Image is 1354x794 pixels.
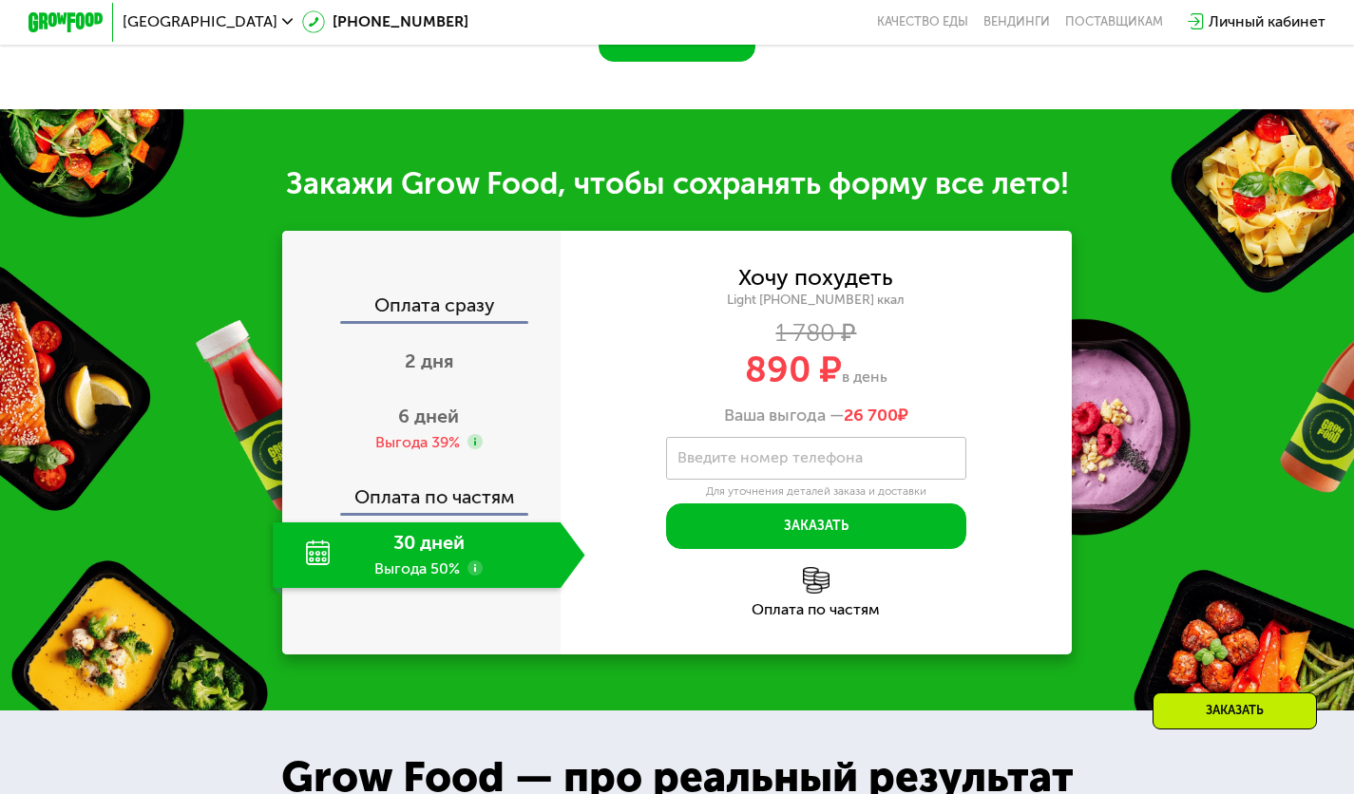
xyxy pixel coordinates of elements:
[738,268,893,289] div: Хочу похудеть
[844,405,898,425] span: 26 700
[666,484,967,499] div: Для уточнения деталей заказа и доставки
[842,368,887,386] span: в день
[302,10,468,33] a: [PHONE_NUMBER]
[844,406,908,426] span: ₽
[666,503,967,549] button: Заказать
[561,323,1072,344] div: 1 780 ₽
[284,296,561,321] div: Оплата сразу
[561,292,1072,309] div: Light [PHONE_NUMBER] ккал
[677,453,863,463] label: Введите номер телефона
[284,470,561,514] div: Оплата по частям
[375,432,460,453] div: Выгода 39%
[398,405,459,427] span: 6 дней
[123,14,277,29] span: [GEOGRAPHIC_DATA]
[1209,10,1325,33] div: Личный кабинет
[561,406,1072,426] div: Ваша выгода —
[983,14,1050,29] a: Вендинги
[405,350,453,372] span: 2 дня
[1065,14,1163,29] div: поставщикам
[1153,692,1317,729] div: Заказать
[745,349,842,391] span: 890 ₽
[877,14,968,29] a: Качество еды
[561,602,1072,617] div: Оплата по частям
[803,567,830,594] img: l6xcnZfty9opOoJh.png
